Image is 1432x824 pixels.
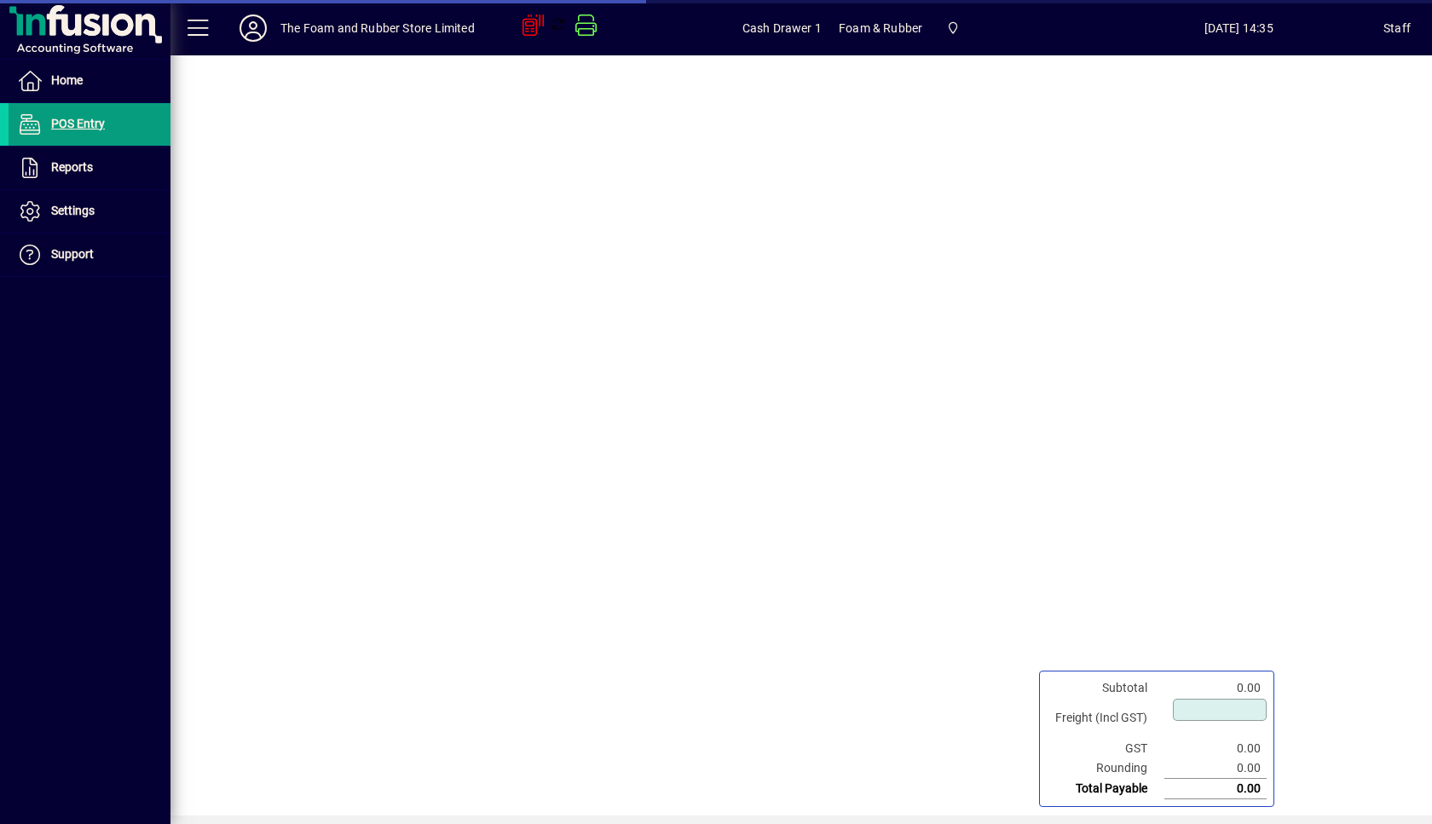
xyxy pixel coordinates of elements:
span: Foam & Rubber [839,14,922,42]
span: Settings [51,204,95,217]
a: Settings [9,190,170,233]
span: POS Entry [51,117,105,130]
td: Total Payable [1047,779,1164,799]
div: The Foam and Rubber Store Limited [280,14,475,42]
td: Rounding [1047,758,1164,779]
div: Staff [1383,14,1411,42]
td: 0.00 [1164,678,1267,698]
td: GST [1047,739,1164,758]
td: Freight (Incl GST) [1047,698,1164,739]
span: Home [51,73,83,87]
a: Reports [9,147,170,189]
button: Profile [226,13,280,43]
td: 0.00 [1164,758,1267,779]
span: [DATE] 14:35 [1094,14,1383,42]
span: Cash Drawer 1 [742,14,822,42]
span: Reports [51,160,93,174]
a: Home [9,60,170,102]
td: 0.00 [1164,739,1267,758]
td: 0.00 [1164,779,1267,799]
span: Support [51,247,94,261]
td: Subtotal [1047,678,1164,698]
a: Support [9,233,170,276]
